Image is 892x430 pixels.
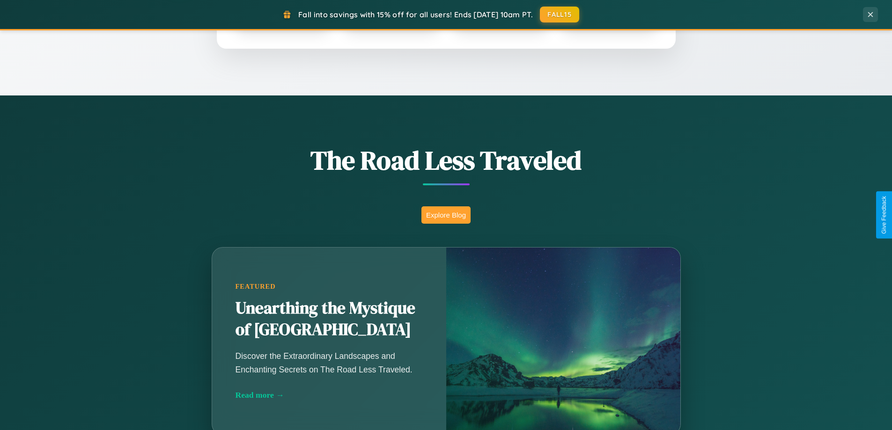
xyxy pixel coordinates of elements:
span: Fall into savings with 15% off for all users! Ends [DATE] 10am PT. [298,10,533,19]
div: Featured [236,283,423,291]
button: FALL15 [540,7,579,22]
div: Give Feedback [881,196,887,234]
button: Explore Blog [421,206,471,224]
h2: Unearthing the Mystique of [GEOGRAPHIC_DATA] [236,298,423,341]
p: Discover the Extraordinary Landscapes and Enchanting Secrets on The Road Less Traveled. [236,350,423,376]
div: Read more → [236,390,423,400]
h1: The Road Less Traveled [165,142,727,178]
